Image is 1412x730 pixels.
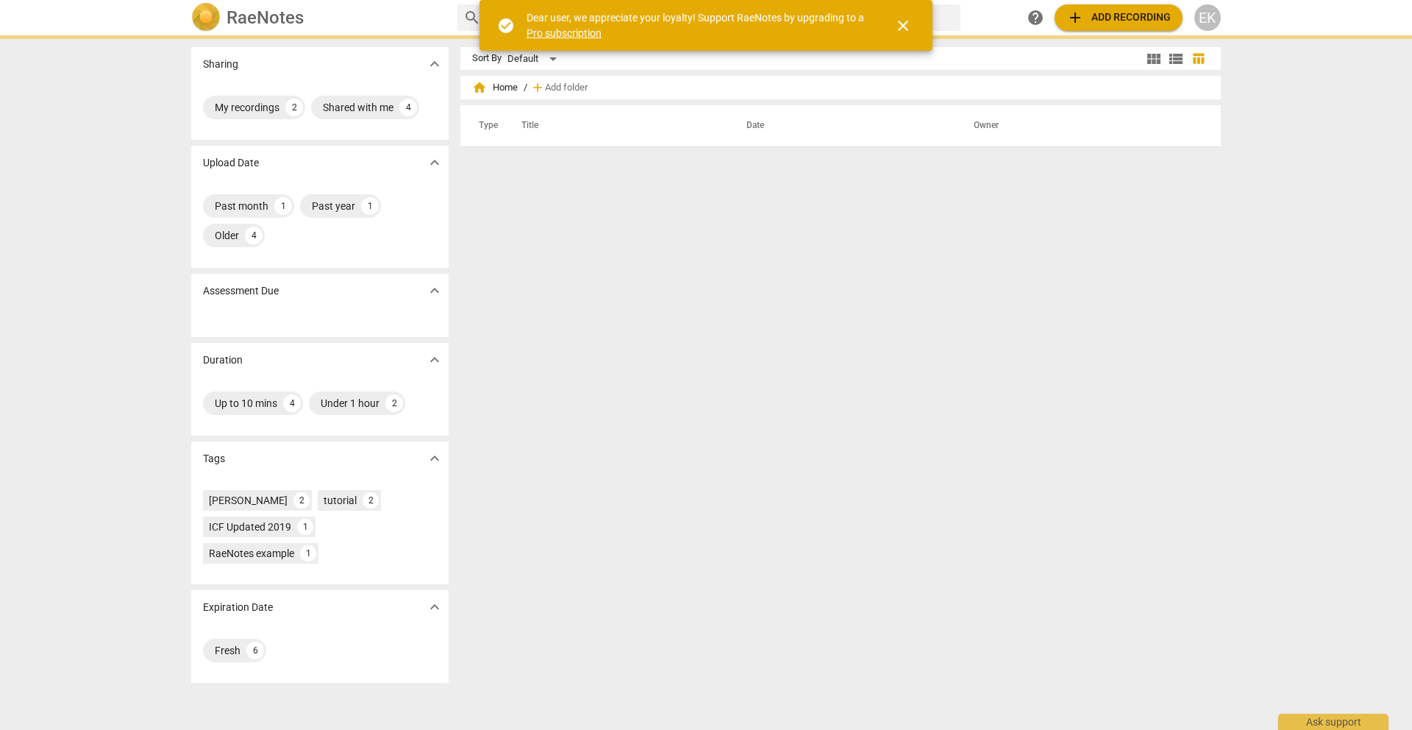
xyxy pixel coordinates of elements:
p: Upload Date [203,155,259,171]
th: Date [729,105,956,146]
th: Owner [956,105,1205,146]
div: Shared with me [323,100,393,115]
span: add [530,80,545,95]
div: 2 [293,492,310,508]
p: Sharing [203,57,238,72]
a: Help [1022,4,1049,31]
div: RaeNotes example [209,546,294,561]
div: 6 [246,642,264,659]
button: Close [885,8,921,43]
button: Tile view [1143,48,1165,70]
button: Show more [424,447,446,469]
span: close [894,17,912,35]
p: Duration [203,352,243,368]
div: Up to 10 mins [215,396,277,411]
div: ICF Updated 2019 [209,520,291,534]
div: [PERSON_NAME] [209,493,288,508]
button: Show more [424,280,446,302]
div: 2 [385,394,403,412]
button: Show more [424,152,446,174]
div: Older [215,228,239,243]
th: Type [467,105,504,146]
div: Default [507,47,562,71]
span: expand_more [426,154,443,171]
span: add [1066,9,1084,26]
a: Pro subscription [527,27,602,39]
span: Add folder [545,82,588,93]
div: 2 [285,99,303,116]
button: EK [1194,4,1221,31]
span: search [463,9,481,26]
div: Sort By [472,53,502,64]
span: expand_more [426,351,443,369]
button: Show more [424,596,446,618]
div: 4 [283,394,301,412]
div: 4 [399,99,417,116]
h2: RaeNotes [227,7,304,28]
div: 1 [300,545,316,561]
p: Assessment Due [203,283,279,299]
div: Dear user, we appreciate your loyalty! Support RaeNotes by upgrading to a [527,10,868,40]
span: home [472,80,487,95]
span: expand_more [426,55,443,73]
div: Fresh [215,643,240,658]
span: / [524,82,527,93]
span: view_list [1167,50,1185,68]
th: Title [504,105,729,146]
span: Home [472,80,518,95]
button: Show more [424,53,446,75]
div: 2 [363,492,379,508]
div: Ask support [1278,714,1388,730]
span: view_module [1145,50,1163,68]
span: expand_more [426,450,443,467]
div: My recordings [215,100,279,115]
div: 4 [245,227,263,244]
div: 1 [361,197,379,215]
p: Expiration Date [203,600,273,615]
a: LogoRaeNotes [191,3,446,32]
button: Show more [424,349,446,371]
p: Tags [203,451,225,467]
img: Logo [191,3,221,32]
span: expand_more [426,282,443,300]
span: help [1027,9,1044,26]
div: tutorial [324,493,357,508]
span: expand_more [426,598,443,616]
div: 1 [274,197,292,215]
span: check_circle [497,17,515,35]
span: Add recording [1066,9,1171,26]
button: Upload [1055,4,1183,31]
span: table_chart [1191,52,1205,65]
div: Under 1 hour [321,396,379,411]
div: 1 [297,519,313,535]
button: List view [1165,48,1187,70]
div: Past year [312,199,355,213]
div: Past month [215,199,268,213]
button: Table view [1187,48,1209,70]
